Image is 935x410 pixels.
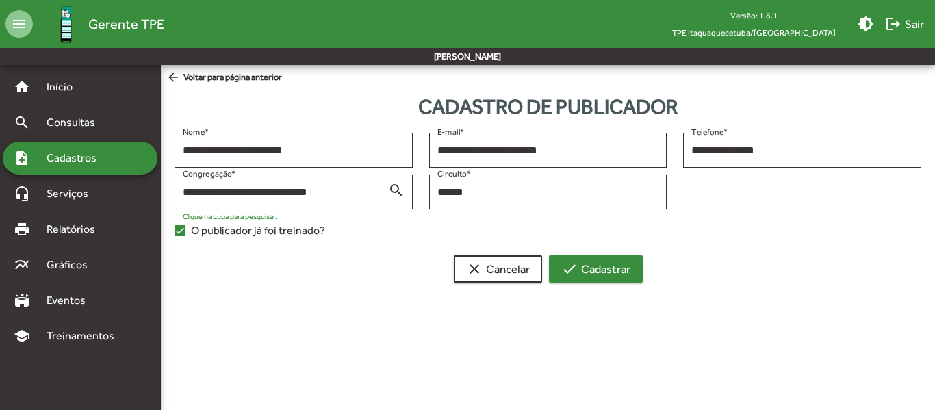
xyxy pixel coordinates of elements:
span: O publicador já foi treinado? [191,222,325,239]
mat-icon: home [14,79,30,95]
mat-icon: print [14,221,30,238]
button: Sair [880,12,930,36]
span: Voltar para página anterior [166,71,282,86]
button: Cancelar [454,255,542,283]
mat-icon: check [561,261,578,277]
mat-icon: stadium [14,292,30,309]
mat-icon: brightness_medium [858,16,874,32]
span: Serviços [38,185,107,202]
span: Consultas [38,114,113,131]
span: Início [38,79,92,95]
mat-icon: search [14,114,30,131]
mat-icon: note_add [14,150,30,166]
span: Cadastrar [561,257,630,281]
mat-icon: headset_mic [14,185,30,202]
mat-icon: logout [885,16,901,32]
mat-icon: clear [466,261,483,277]
span: Gráficos [38,257,106,273]
span: TPE Itaquaquecetuba/[GEOGRAPHIC_DATA] [661,24,847,41]
span: Relatórios [38,221,113,238]
mat-icon: arrow_back [166,71,183,86]
span: Cadastros [38,150,114,166]
mat-icon: multiline_chart [14,257,30,273]
span: Eventos [38,292,104,309]
button: Cadastrar [549,255,643,283]
img: Logo [44,2,88,47]
div: Cadastro de publicador [161,91,935,122]
mat-icon: menu [5,10,33,38]
mat-hint: Clique na Lupa para pesquisar. [183,212,277,220]
span: Cancelar [466,257,530,281]
mat-icon: search [388,181,405,198]
a: Gerente TPE [33,2,164,47]
div: Versão: 1.8.1 [661,7,847,24]
span: Gerente TPE [88,13,164,35]
span: Sair [885,12,924,36]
